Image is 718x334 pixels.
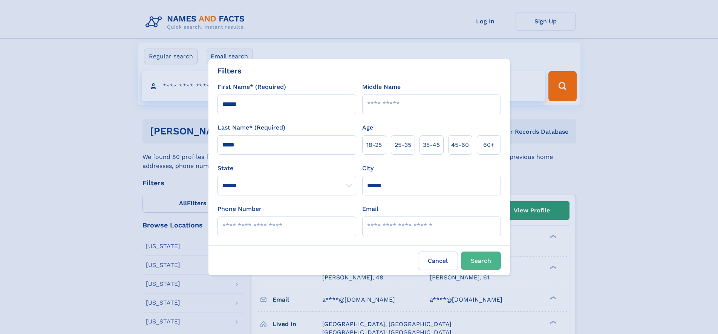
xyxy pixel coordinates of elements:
span: 18‑25 [366,140,382,149]
span: 25‑35 [395,140,411,149]
span: 45‑60 [451,140,469,149]
label: Middle Name [362,82,401,92]
button: Search [461,252,501,270]
label: Age [362,123,373,132]
label: City [362,164,374,173]
label: Cancel [418,252,458,270]
div: Filters [217,65,242,76]
span: 35‑45 [423,140,440,149]
label: Last Name* (Required) [217,123,285,132]
label: State [217,164,356,173]
span: 60+ [483,140,494,149]
label: Email [362,204,378,214]
label: Phone Number [217,204,262,214]
label: First Name* (Required) [217,82,286,92]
